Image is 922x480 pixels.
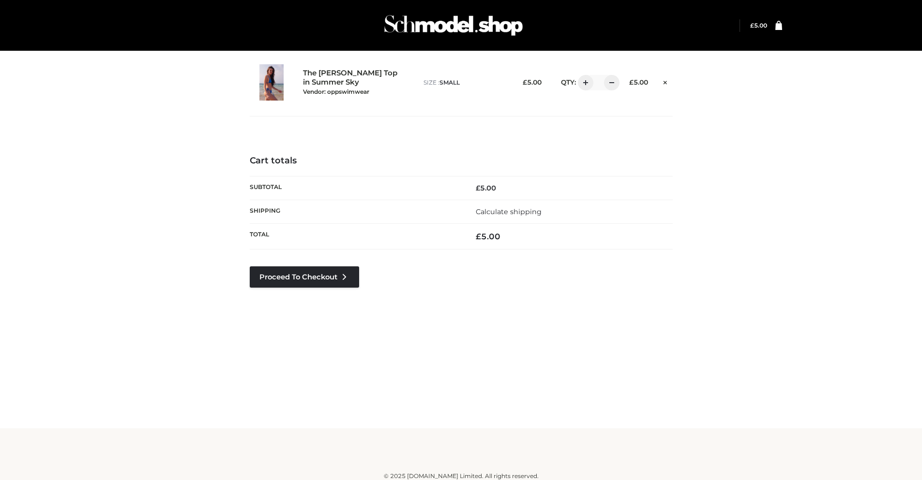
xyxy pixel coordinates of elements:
[476,207,542,216] a: Calculate shipping
[658,75,672,87] a: Remove this item
[250,176,461,200] th: Subtotal
[250,200,461,223] th: Shipping
[250,156,673,166] h4: Cart totals
[629,78,648,86] bdi: 5.00
[750,22,754,29] span: £
[423,78,506,87] p: size :
[476,232,500,241] bdi: 5.00
[750,22,767,29] a: £5.00
[250,224,461,249] th: Total
[439,79,460,86] span: SMALL
[381,6,526,44] img: Schmodel Admin 964
[750,22,767,29] bdi: 5.00
[303,88,369,95] small: Vendor: oppswimwear
[523,78,527,86] span: £
[303,69,403,96] a: The [PERSON_NAME] Top in Summer SkyVendor: oppswimwear
[476,184,496,192] bdi: 5.00
[250,266,359,288] a: Proceed to Checkout
[551,75,613,90] div: QTY:
[523,78,542,86] bdi: 5.00
[476,184,480,192] span: £
[629,78,634,86] span: £
[476,232,481,241] span: £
